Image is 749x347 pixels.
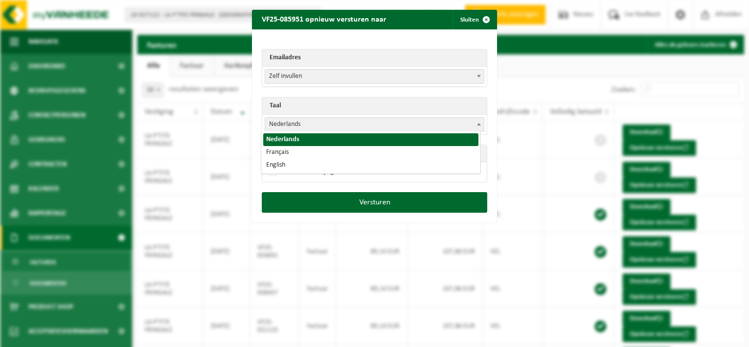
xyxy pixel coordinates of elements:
th: Taal [262,98,487,115]
button: Sluiten [452,10,496,29]
span: Zelf invullen [265,70,484,83]
span: Nederlands [265,117,484,132]
span: Zelf invullen [265,69,484,84]
li: English [263,159,478,172]
li: Nederlands [263,133,478,146]
button: Versturen [262,192,487,213]
li: Français [263,146,478,159]
span: Nederlands [265,118,484,131]
th: Emailadres [262,50,487,67]
h2: VF25-085951 opnieuw versturen naar [252,10,396,28]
